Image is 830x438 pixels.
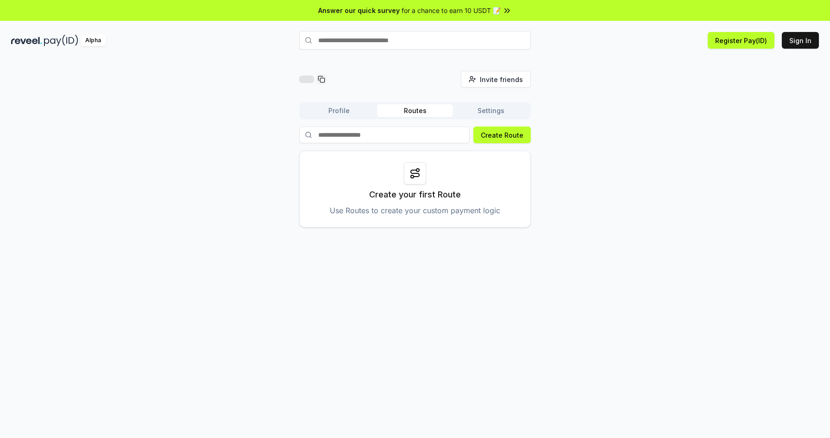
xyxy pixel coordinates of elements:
p: Create your first Route [369,188,461,201]
button: Invite friends [461,71,531,88]
p: Use Routes to create your custom payment logic [330,205,500,216]
img: pay_id [44,35,78,46]
button: Routes [377,104,453,117]
div: Alpha [80,35,106,46]
img: reveel_dark [11,35,42,46]
span: for a chance to earn 10 USDT 📝 [402,6,501,15]
button: Profile [301,104,377,117]
button: Sign In [782,32,819,49]
button: Register Pay(ID) [708,32,774,49]
button: Create Route [473,127,531,143]
button: Settings [453,104,529,117]
span: Answer our quick survey [318,6,400,15]
span: Invite friends [480,75,523,84]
